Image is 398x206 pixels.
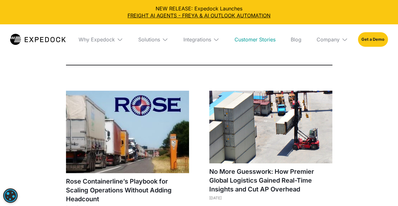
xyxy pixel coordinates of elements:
div: Solutions [133,24,173,55]
div: Why Expedock [74,24,128,55]
div: NEW RELEASE: Expedock Launches [5,5,393,19]
div: Solutions [138,36,160,43]
div: Why Expedock [79,36,115,43]
h1: No More Guesswork: How Premier Global Logistics Gained Real-Time Insights and Cut AP Overhead [209,167,332,194]
a: Customer Stories [229,24,281,55]
div: Company [312,24,353,55]
div: Integrations [178,24,224,55]
div: [DATE] [209,196,332,200]
a: FREIGHT AI AGENTS - FREYA & AI OUTLOOK AUTOMATION [5,12,393,19]
a: Get a Demo [358,32,388,47]
iframe: Chat Widget [293,138,398,206]
div: Integrations [183,36,211,43]
div: Company [317,36,340,43]
h1: Rose Containerline’s Playbook for Scaling Operations Without Adding Headcount [66,177,189,203]
a: Blog [286,24,306,55]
